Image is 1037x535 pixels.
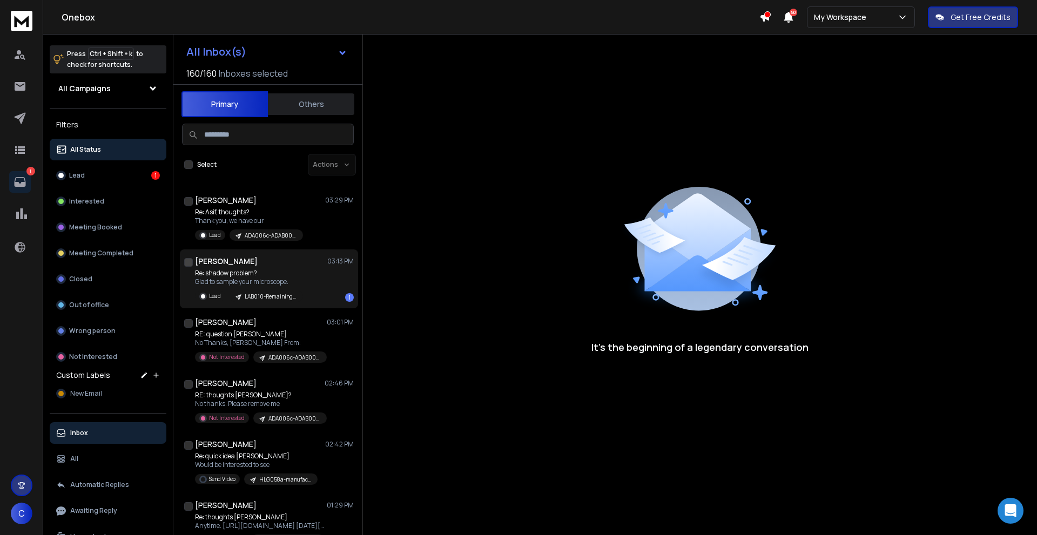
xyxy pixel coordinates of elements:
[67,49,143,70] p: Press to check for shortcuts.
[69,171,85,180] p: Lead
[209,475,235,483] p: Send Video
[209,292,221,300] p: Lead
[268,92,354,116] button: Others
[325,379,354,388] p: 02:46 PM
[186,46,246,57] h1: All Inbox(s)
[951,12,1011,23] p: Get Free Credits
[195,277,303,286] p: Glad to sample your microscope.
[209,353,245,361] p: Not Interested
[325,196,354,205] p: 03:29 PM
[11,503,32,524] button: C
[69,197,104,206] p: Interested
[50,474,166,496] button: Automatic Replies
[70,429,88,437] p: Inbox
[195,338,325,347] p: No Thanks, [PERSON_NAME] From:
[195,460,318,469] p: Would be interested to see
[50,117,166,132] h3: Filters
[50,268,166,290] button: Closed
[70,389,102,398] span: New Email
[50,383,166,404] button: New Email
[50,422,166,444] button: Inbox
[50,448,166,470] button: All
[50,139,166,160] button: All Status
[195,391,325,399] p: RE: thoughts [PERSON_NAME]?
[50,78,166,99] button: All Campaigns
[151,171,160,180] div: 1
[195,522,325,530] p: Anytime. [URL][DOMAIN_NAME] [DATE][DATE]
[69,327,116,335] p: Wrong person
[50,165,166,186] button: Lead1
[70,506,117,515] p: Awaiting Reply
[186,67,217,80] span: 160 / 160
[245,232,297,240] p: ADA006c-ADAB001-freeprototype-title(re-run)
[195,399,325,408] p: No thanks. Please remove me
[195,452,318,460] p: Re: quick idea [PERSON_NAME]
[181,91,268,117] button: Primary
[178,41,356,63] button: All Inbox(s)
[11,11,32,31] img: logo
[195,216,303,225] p: Thank you, we have our
[88,48,134,60] span: Ctrl + Shift + k
[69,353,117,361] p: Not Interested
[195,378,257,389] h1: [PERSON_NAME]
[259,476,311,484] p: HLG058a-manufacturers
[70,145,101,154] p: All Status
[58,83,111,94] h1: All Campaigns
[197,160,217,169] label: Select
[195,330,325,338] p: RE: question [PERSON_NAME]
[327,257,354,266] p: 03:13 PM
[26,167,35,175] p: 1
[50,320,166,342] button: Wrong person
[70,480,129,489] p: Automatic Replies
[325,440,354,449] p: 02:42 PM
[195,195,257,206] h1: [PERSON_NAME]
[195,317,257,328] h1: [PERSON_NAME]
[195,269,303,277] p: Re: shadow problem?
[327,501,354,510] p: 01:29 PM
[998,498,1023,524] div: Open Intercom Messenger
[50,346,166,368] button: Not Interested
[268,415,320,423] p: ADA006c-ADAB001-freeprototype-title(re-run)
[195,500,257,511] h1: [PERSON_NAME]
[268,354,320,362] p: ADA006c-ADAB001-freeprototype-title(re-run)
[70,455,78,463] p: All
[814,12,871,23] p: My Workspace
[50,294,166,316] button: Out of office
[9,171,31,193] a: 1
[928,6,1018,28] button: Get Free Credits
[69,223,122,232] p: Meeting Booked
[209,231,221,239] p: Lead
[245,293,297,301] p: LAB010-Remaining leads
[195,256,258,267] h1: [PERSON_NAME]
[56,370,110,381] h3: Custom Labels
[195,439,257,450] h1: [PERSON_NAME]
[50,242,166,264] button: Meeting Completed
[69,301,109,309] p: Out of office
[62,11,759,24] h1: Onebox
[50,216,166,238] button: Meeting Booked
[69,275,92,283] p: Closed
[219,67,288,80] h3: Inboxes selected
[209,414,245,422] p: Not Interested
[195,513,325,522] p: Re: thoughts [PERSON_NAME]
[591,340,809,355] p: It’s the beginning of a legendary conversation
[345,293,354,302] div: 1
[50,191,166,212] button: Interested
[327,318,354,327] p: 03:01 PM
[69,249,133,258] p: Meeting Completed
[50,500,166,522] button: Awaiting Reply
[195,208,303,216] p: Re: Asif, thoughts?
[790,9,797,16] span: 50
